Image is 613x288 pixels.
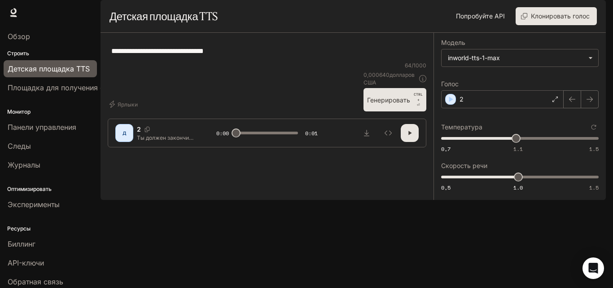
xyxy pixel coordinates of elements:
font: 0:00 [216,129,229,137]
font: 2 [460,95,464,103]
button: Копировать голосовой идентификатор [141,127,153,132]
font: 1.5 [589,145,599,153]
font: Модель [441,39,465,46]
button: Ярлыки [108,97,141,111]
font: долларов США [363,71,415,86]
font: 2 [137,125,141,133]
font: 0,5 [441,184,451,191]
font: 0,7 [441,145,451,153]
font: 0:01 [305,129,318,137]
font: 1.1 [513,145,523,153]
font: 64 [405,62,412,69]
font: 1.5 [589,184,599,191]
font: Ярлыки [118,102,138,108]
button: Клонировать голос [516,7,597,25]
font: Голос [441,80,459,88]
font: Детская площадка TTS [109,9,218,23]
font: / [412,62,413,69]
div: inworld-tts-1-max [442,49,598,66]
font: 0,000640 [363,71,390,78]
font: 1000 [413,62,426,69]
font: 1.0 [513,184,523,191]
font: Клонировать голос [531,12,590,20]
div: Открытый Интерком Мессенджер [582,257,604,279]
font: Генерировать [367,96,410,104]
button: Осмотреть [379,124,397,142]
font: Д [123,130,127,136]
font: ⏎ [417,103,420,107]
font: Ты должен закончить то, что начал. [137,134,195,149]
font: CTRL + [414,92,423,102]
font: inworld-tts-1-max [448,54,500,62]
a: Попробуйте API [452,7,508,25]
button: ГенерироватьCTRL +⏎ [363,88,426,111]
button: Сбросить к настройкам по умолчанию [589,122,599,132]
button: Скачать аудио [358,124,376,142]
font: Скорость речи [441,162,487,169]
font: Попробуйте API [456,12,505,20]
font: Температура [441,123,482,131]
